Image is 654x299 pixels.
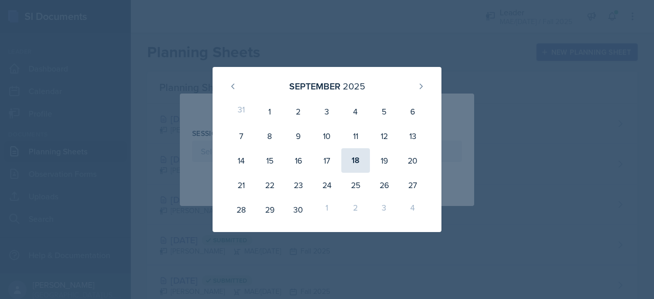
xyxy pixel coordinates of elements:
div: 7 [227,124,255,148]
div: 14 [227,148,255,173]
div: 18 [341,148,370,173]
div: 31 [227,99,255,124]
div: 20 [399,148,427,173]
div: 5 [370,99,399,124]
div: 26 [370,173,399,197]
div: 30 [284,197,313,222]
div: 12 [370,124,399,148]
div: 9 [284,124,313,148]
div: 24 [313,173,341,197]
div: 17 [313,148,341,173]
div: 2 [341,197,370,222]
div: 19 [370,148,399,173]
div: 15 [255,148,284,173]
div: 13 [399,124,427,148]
div: September [289,79,340,93]
div: 22 [255,173,284,197]
div: 3 [313,99,341,124]
div: 4 [341,99,370,124]
div: 25 [341,173,370,197]
div: 28 [227,197,255,222]
div: 16 [284,148,313,173]
div: 4 [399,197,427,222]
div: 10 [313,124,341,148]
div: 2 [284,99,313,124]
div: 29 [255,197,284,222]
div: 6 [399,99,427,124]
div: 1 [255,99,284,124]
div: 1 [313,197,341,222]
div: 11 [341,124,370,148]
div: 21 [227,173,255,197]
div: 8 [255,124,284,148]
div: 23 [284,173,313,197]
div: 3 [370,197,399,222]
div: 27 [399,173,427,197]
div: 2025 [343,79,365,93]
